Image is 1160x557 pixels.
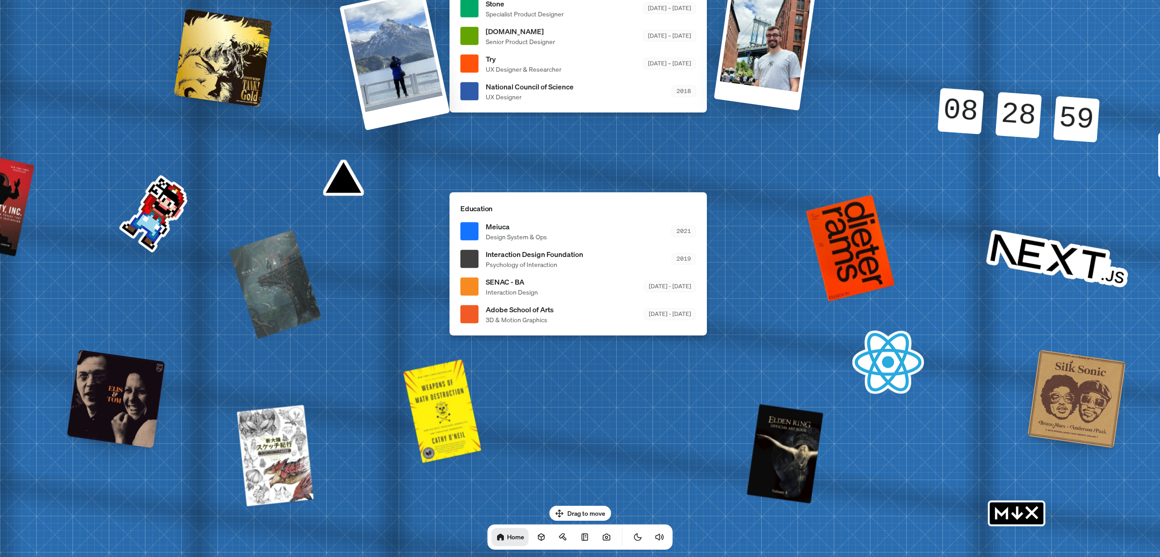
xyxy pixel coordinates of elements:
[629,528,647,546] button: Toggle Theme
[672,86,696,97] div: 2018
[651,528,669,546] button: Toggle Audio
[643,3,696,14] div: [DATE] – [DATE]
[486,287,538,297] span: Interaction Design
[486,37,555,46] span: Senior Product Designer
[486,304,554,315] span: Adobe School of Arts
[507,533,524,541] h1: Home
[672,226,696,237] div: 2021
[486,315,554,325] span: 3D & Motion Graphics
[643,58,696,69] div: [DATE] – [DATE]
[486,53,561,64] span: Try
[486,9,564,19] span: Specialist Product Designer
[486,249,583,260] span: Interaction Design Foundation
[644,281,696,292] div: [DATE] - [DATE]
[460,203,696,214] p: Education
[486,26,555,37] span: [DOMAIN_NAME]
[486,64,561,74] span: UX Designer & Researcher
[486,81,574,92] span: National Council of Science
[492,528,529,546] a: Home
[486,232,547,242] span: Design System & Ops
[672,253,696,265] div: 2019
[988,500,1045,526] svg: MDX
[486,92,574,102] span: UX Designer
[486,276,538,287] span: SENAC - BA
[486,221,547,232] span: Meiuca
[644,309,696,320] div: [DATE] - [DATE]
[486,260,583,269] span: Psychology of Interaction
[643,30,696,42] div: [DATE] – [DATE]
